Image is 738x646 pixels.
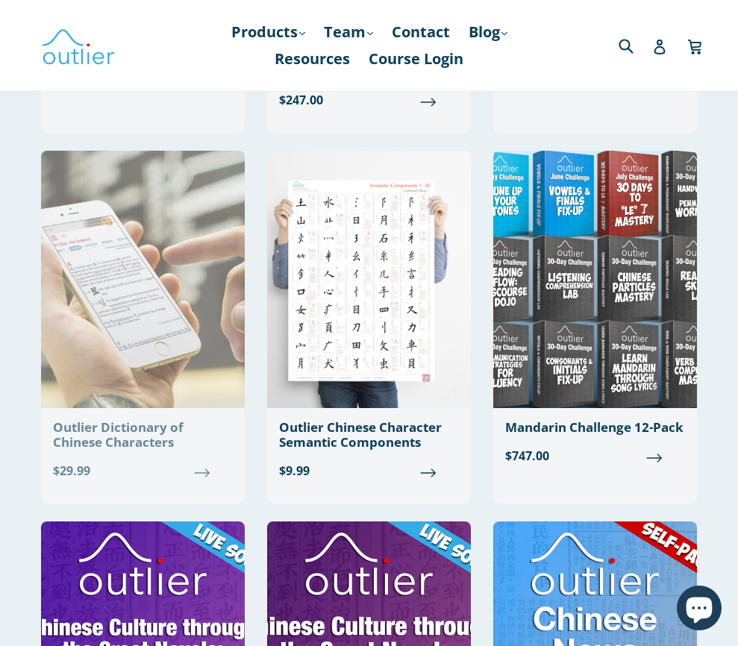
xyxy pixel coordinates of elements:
a: Outlier Dictionary of Chinese Characters $29.99 [41,151,245,492]
a: Outlier Chinese Character Semantic Components $9.99 [267,151,471,492]
a: Resources [267,46,357,72]
span: $9.99 [279,462,459,480]
a: Team [316,19,381,46]
div: Outlier Chinese Character Semantic Components [279,420,459,451]
img: Outlier Linguistics [41,24,116,67]
a: Products [224,19,313,46]
a: Mandarin Challenge 12-Pack $747.00 [493,151,697,477]
span: $247.00 [279,91,459,109]
div: Outlier Dictionary of Chinese Characters [53,420,233,451]
a: Contact [384,19,457,46]
a: Course Login [361,46,471,72]
div: Mandarin Challenge 12-Pack [505,420,685,435]
span: $747.00 [505,447,685,465]
input: Search [615,30,656,60]
img: Outlier Chinese Character Semantic Components [267,151,471,408]
a: Blog [461,19,515,46]
inbox-online-store-chat: Shopify online store chat [672,586,726,634]
img: Outlier Dictionary of Chinese Characters Outlier Linguistics [41,151,245,408]
span: $29.99 [53,462,233,480]
img: Mandarin Challenge 12-Pack [493,151,697,408]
